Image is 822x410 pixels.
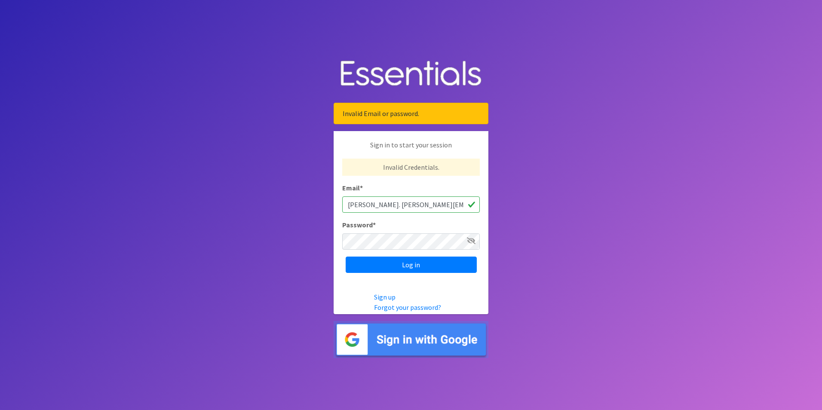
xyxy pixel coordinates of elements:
[360,184,363,192] abbr: required
[346,257,477,273] input: Log in
[342,220,376,230] label: Password
[334,321,488,358] img: Sign in with Google
[342,159,480,176] p: Invalid Credentials.
[374,293,396,301] a: Sign up
[334,103,488,124] div: Invalid Email or password.
[374,303,441,312] a: Forgot your password?
[342,183,363,193] label: Email
[334,52,488,96] img: Human Essentials
[373,220,376,229] abbr: required
[342,140,480,159] p: Sign in to start your session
